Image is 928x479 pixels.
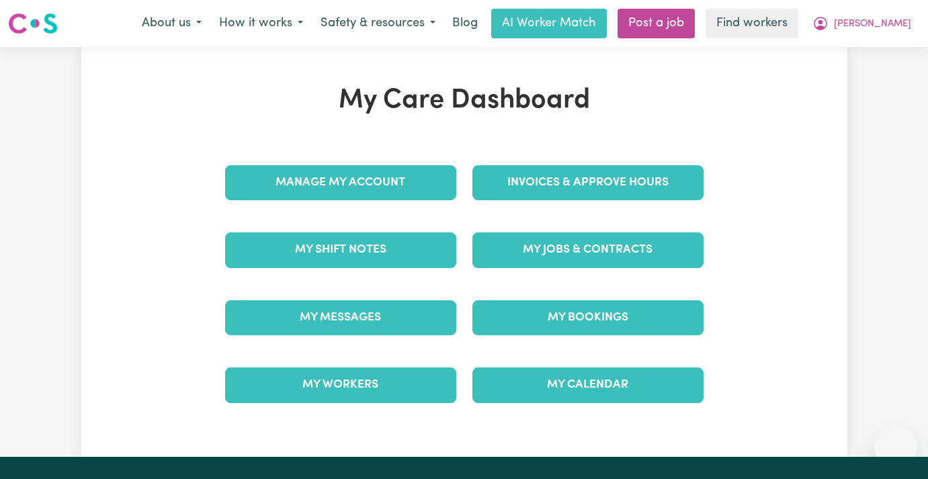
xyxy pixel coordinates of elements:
button: How it works [210,9,312,38]
h1: My Care Dashboard [217,85,712,117]
span: [PERSON_NAME] [834,17,911,32]
a: My Workers [225,367,456,402]
a: AI Worker Match [491,9,607,38]
a: Find workers [706,9,798,38]
a: Blog [444,9,486,38]
a: My Jobs & Contracts [472,232,704,267]
a: Invoices & Approve Hours [472,165,704,200]
button: My Account [804,9,920,38]
button: Safety & resources [312,9,444,38]
a: My Calendar [472,367,704,402]
a: My Messages [225,300,456,335]
a: Careseekers logo [8,8,58,39]
iframe: Button to launch messaging window [874,425,917,468]
button: About us [133,9,210,38]
a: Manage My Account [225,165,456,200]
a: Post a job [618,9,695,38]
a: My Shift Notes [225,232,456,267]
img: Careseekers logo [8,11,58,36]
a: My Bookings [472,300,704,335]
